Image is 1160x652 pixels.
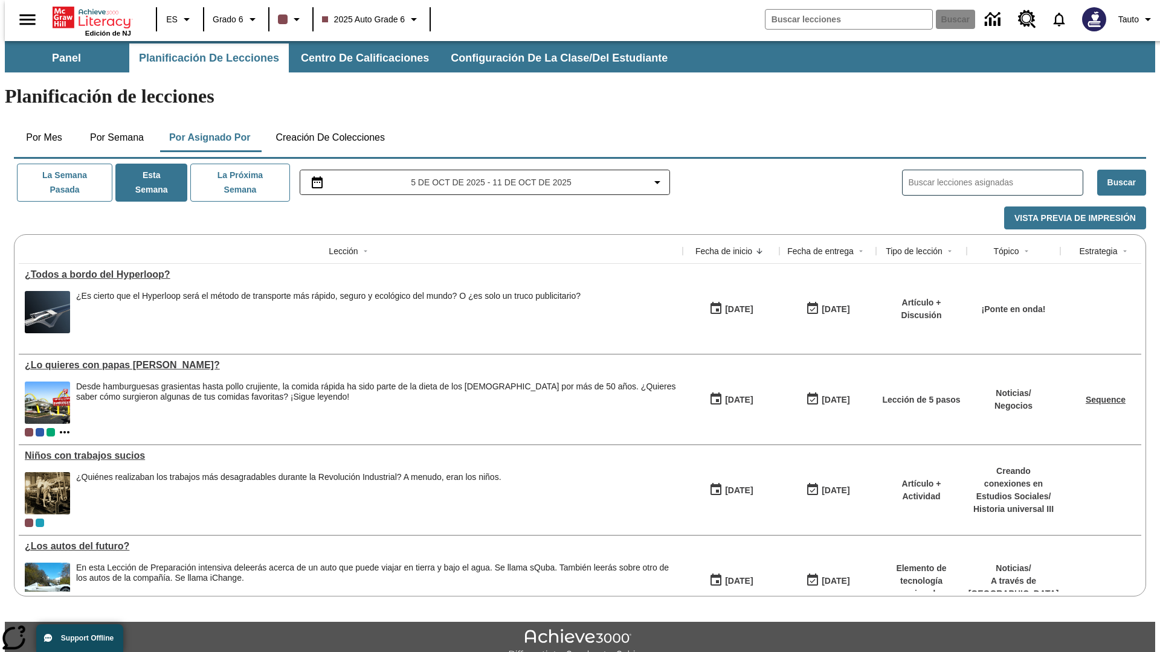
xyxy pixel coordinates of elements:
img: foto en blanco y negro de dos niños parados sobre una pieza de maquinaria pesada [25,472,70,514]
button: Sort [1118,244,1132,258]
span: Edición de NJ [85,30,131,37]
button: 07/14/25: Primer día en que estuvo disponible la lección [705,388,757,411]
p: Artículo + Actividad [882,478,961,503]
button: 07/20/26: Último día en que podrá accederse la lección [802,388,854,411]
button: Creación de colecciones [266,123,395,152]
button: 08/01/26: Último día en que podrá accederse la lección [802,569,854,592]
button: Por mes [14,123,74,152]
span: 2025 Auto Grade 6 [322,13,405,26]
button: Configuración de la clase/del estudiante [441,43,677,72]
button: Buscar [1097,170,1146,196]
div: [DATE] [725,483,753,498]
p: Creando conexiones en Estudios Sociales / [973,465,1054,503]
div: [DATE] [725,574,753,589]
p: Noticias / [968,562,1059,575]
span: Panel [52,51,81,65]
a: Notificaciones [1043,4,1075,35]
span: Support Offline [61,634,114,642]
span: Grado 6 [213,13,243,26]
button: 07/21/25: Primer día en que estuvo disponible la lección [705,298,757,321]
div: Portada [53,4,131,37]
button: Esta semana [115,164,187,202]
button: Escoja un nuevo avatar [1075,4,1113,35]
div: ¿Es cierto que el Hyperloop será el método de transporte más rápido, seguro y ecológico del mundo... [76,291,581,333]
button: Panel [6,43,127,72]
button: Sort [854,244,868,258]
div: [DATE] [822,574,849,589]
div: ¿Quiénes realizaban los trabajos más desagradables durante la Revolución Industrial? A menudo, er... [76,472,501,514]
span: 5 de oct de 2025 - 11 de oct de 2025 [411,176,572,189]
p: Historia universal III [973,503,1054,516]
div: Subbarra de navegación [5,43,678,72]
p: A través de [GEOGRAPHIC_DATA] [968,575,1059,600]
div: Lección [329,245,358,257]
div: [DATE] [822,302,849,317]
a: ¿Los autos del futuro? , Lecciones [25,541,677,552]
button: La semana pasada [17,164,112,202]
span: Planificación de lecciones [139,51,279,65]
button: Sort [1019,244,1034,258]
div: 2025 Auto Grade 4 [47,428,55,436]
button: Por semana [80,123,153,152]
a: ¿Lo quieres con papas fritas?, Lecciones [25,360,677,371]
button: Mostrar más clases [57,425,72,439]
button: El color de la clase es café oscuro. Cambiar el color de la clase. [273,8,309,30]
div: Clase actual [25,519,33,527]
button: Sort [358,244,373,258]
img: Uno de los primeros locales de McDonald's, con el icónico letrero rojo y los arcos amarillos. [25,382,70,424]
div: Estrategia [1079,245,1117,257]
div: Desde hamburguesas grasientas hasta pollo crujiente, la comida rápida ha sido parte de la dieta d... [76,382,677,402]
div: 2025 Auto Grade 11 [36,519,44,527]
a: Portada [53,5,131,30]
div: Fecha de inicio [695,245,752,257]
p: Negocios [994,400,1033,412]
span: En esta Lección de Preparación intensiva de leerás acerca de un auto que puede viajar en tierra y... [76,563,677,605]
p: Elemento de tecnología mejorada [882,562,961,600]
div: Subbarra de navegación [5,41,1155,72]
img: Representación artística del vehículo Hyperloop TT entrando en un túnel [25,291,70,333]
button: Planificación de lecciones [129,43,289,72]
button: Lenguaje: ES, Selecciona un idioma [161,8,199,30]
p: Noticias / [994,387,1033,400]
p: Artículo + Discusión [882,296,961,322]
button: Abrir el menú lateral [10,2,45,37]
div: ¿Es cierto que el Hyperloop será el método de transporte más rápido, seguro y ecológico del mundo... [76,291,581,301]
button: Por asignado por [159,123,260,152]
div: Clase actual [25,428,33,436]
img: Un automóvil de alta tecnología flotando en el agua. [25,563,70,605]
div: Niños con trabajos sucios [25,450,677,461]
p: Lección de 5 pasos [882,394,960,406]
button: Seleccione el intervalo de fechas opción del menú [305,175,665,190]
button: Support Offline [36,624,123,652]
h1: Planificación de lecciones [5,85,1155,107]
button: Sort [752,244,767,258]
div: ¿Los autos del futuro? [25,541,677,552]
div: [DATE] [822,392,849,407]
button: La próxima semana [190,164,289,202]
a: Centro de recursos, Se abrirá en una pestaña nueva. [1011,3,1043,36]
img: Avatar [1082,7,1106,31]
span: OL 2025 Auto Grade 7 [36,428,44,436]
div: Fecha de entrega [787,245,854,257]
span: Configuración de la clase/del estudiante [451,51,668,65]
div: Desde hamburguesas grasientas hasta pollo crujiente, la comida rápida ha sido parte de la dieta d... [76,382,677,424]
a: Centro de información [978,3,1011,36]
div: ¿Quiénes realizaban los trabajos más desagradables durante la Revolución Industrial? A menudo, er... [76,472,501,482]
input: Buscar lecciones asignadas [909,174,1083,191]
testabrev: leerás acerca de un auto que puede viajar en tierra y bajo el agua. Se llama sQuba. También leerá... [76,563,669,583]
button: Perfil/Configuración [1113,8,1160,30]
a: Sequence [1086,395,1126,404]
button: 07/11/25: Primer día en que estuvo disponible la lección [705,479,757,502]
span: ES [166,13,178,26]
div: En esta Lección de Preparación intensiva de [76,563,677,583]
button: 07/01/25: Primer día en que estuvo disponible la lección [705,569,757,592]
button: Grado: Grado 6, Elige un grado [208,8,265,30]
input: Buscar campo [765,10,932,29]
div: ¿Lo quieres con papas fritas? [25,360,677,371]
